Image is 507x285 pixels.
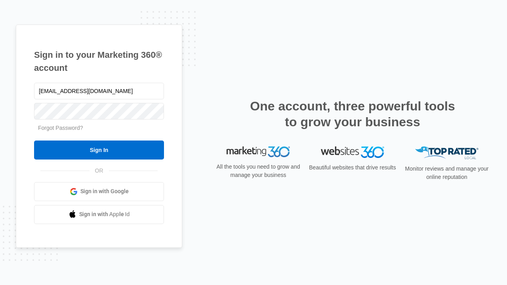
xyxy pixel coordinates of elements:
[79,210,130,218] span: Sign in with Apple Id
[34,182,164,201] a: Sign in with Google
[214,163,303,179] p: All the tools you need to grow and manage your business
[321,146,384,158] img: Websites 360
[34,141,164,160] input: Sign In
[34,83,164,99] input: Email
[80,187,129,196] span: Sign in with Google
[308,163,397,172] p: Beautiful websites that drive results
[248,98,457,130] h2: One account, three powerful tools to grow your business
[34,205,164,224] a: Sign in with Apple Id
[227,146,290,158] img: Marketing 360
[38,125,83,131] a: Forgot Password?
[90,167,109,175] span: OR
[415,146,478,160] img: Top Rated Local
[34,48,164,74] h1: Sign in to your Marketing 360® account
[402,165,491,181] p: Monitor reviews and manage your online reputation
